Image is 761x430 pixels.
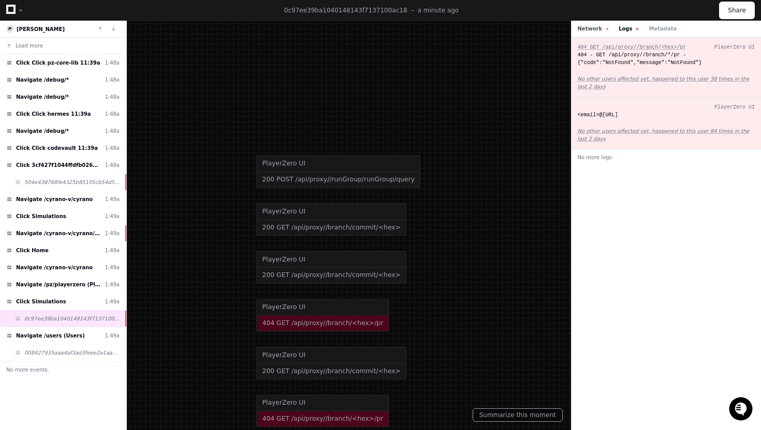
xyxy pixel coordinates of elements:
span: Load more [16,42,43,50]
div: PlayerZero UI [714,43,755,51]
app-text-suspense: No other users affected yet, happened to this user 38 times in the last 2 days [578,76,750,89]
span: Navigate /debug/* [16,127,69,135]
span: Navigate /cyrano-v/cyrano [16,264,93,271]
div: Start new chat [35,77,170,87]
div: 1:49a [105,247,120,254]
span: 0c97ee39ba1040148143f7137100ac18 [24,315,120,323]
span: 504e438768fe4325b85105cb54d52e1a [24,178,120,186]
span: 0c97ee39ba1040148143f7137100ac18 [284,7,407,14]
span: Click Simulations [16,212,66,220]
div: 1:48a [105,127,120,135]
div: 1:49a [105,281,120,288]
img: 1736555170064-99ba0984-63c1-480f-8ee9-699278ef63ed [10,77,29,96]
div: 1:49a [105,298,120,305]
div: We're available if you need us! [35,87,131,96]
button: Start new chat [176,80,188,93]
img: PlayerZero [10,10,31,31]
p: a minute ago [418,6,459,14]
button: Network [578,25,609,33]
img: 14.svg [7,26,14,33]
div: 404 - GET /api/proxy//branch/*/pr - {"code":"NotFound","message":"NotFound"} [578,51,755,67]
div: PlayerZero UI [714,103,755,111]
div: 1:48a [105,76,120,84]
div: 1:49a [105,212,120,220]
a: Powered byPylon [73,108,125,116]
span: Navigate /cyrano-v/cyrano/simulations [16,229,100,237]
span: Pylon [103,109,125,116]
span: 404 GET /api/proxy//branch/<hex>/pr [578,44,686,50]
span: Click Simulations [16,298,66,305]
span: Navigate /pz/playerzero (PlayerZero) [16,281,100,288]
div: 1:49a [105,264,120,271]
a: No other users affected yet, happened to this user 38 times in the last 2 days [578,75,755,90]
span: Click Click pz-core-lib 11:39a [16,59,100,67]
div: 1:48a [105,93,120,101]
span: Navigate /debug/* [16,76,69,84]
span: Click Click codevault 11:39a [16,144,98,152]
button: Summarize this moment [473,408,563,422]
div: 1:49a [105,229,120,237]
iframe: Open customer support [728,396,756,424]
app-text-suspense: No other users affected yet, happened to this user 84 times in the last 2 days [578,128,750,142]
a: No other users affected yet, happened to this user 84 times in the last 2 days [578,127,755,143]
span: Navigate /cyrano-v/cyrano [16,195,93,203]
button: Share [719,2,755,19]
div: 1:48a [105,110,120,118]
span: Click Click hermes 11:39a [16,110,91,118]
div: <email>@[URL] [578,111,755,119]
button: Logs [619,25,638,33]
button: Metadata [649,25,677,33]
div: 1:48a [105,59,120,67]
div: Welcome [10,41,188,58]
a: [PERSON_NAME] [17,26,65,32]
div: 1:49a [105,195,120,203]
span: Click Home [16,247,49,254]
span: Navigate /users (Users) [16,332,85,340]
span: No more events. [6,366,49,374]
span: 008427935aaa4af3ad3feee2a1aa6a8d [24,349,120,357]
div: 1:49a [105,332,120,340]
div: 1:48a [105,144,120,152]
span: Click 3cf427f1044ffdfb026b865c0925a0e5 [16,161,100,169]
span: No more logs. [578,153,614,161]
div: 1:48a [105,161,120,169]
span: Navigate /debug/* [16,93,69,101]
